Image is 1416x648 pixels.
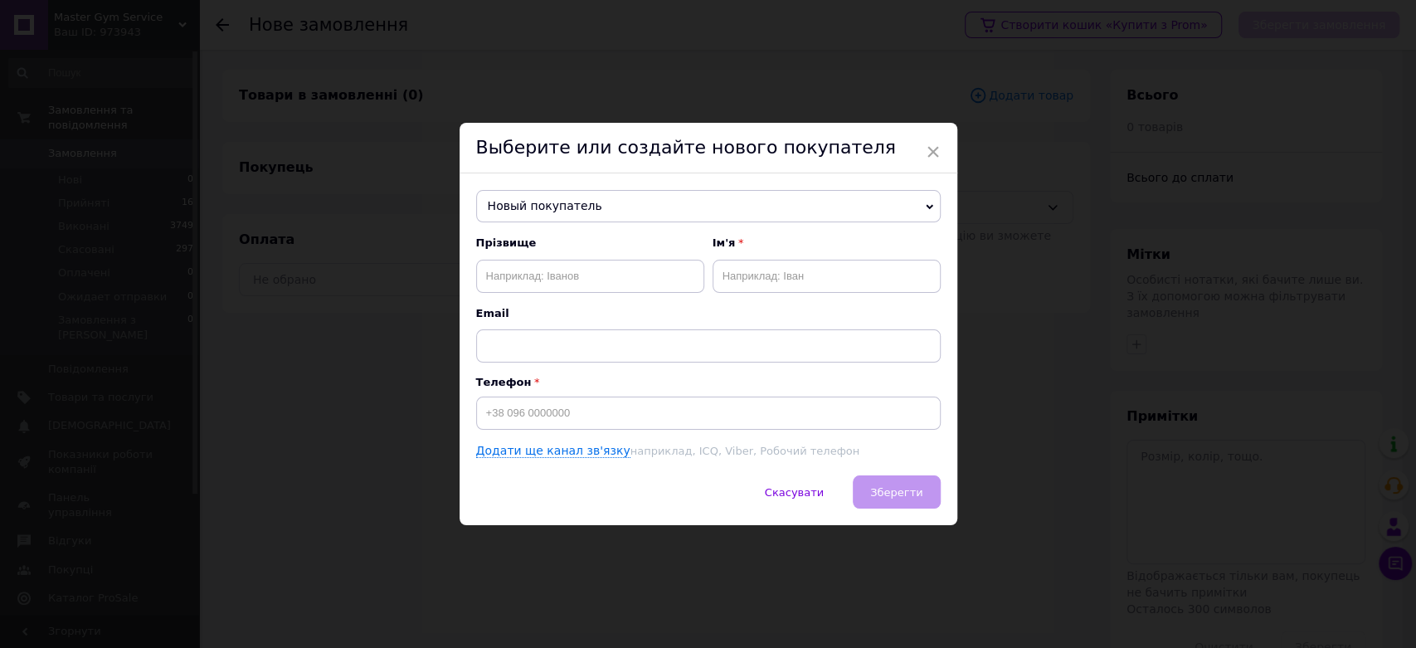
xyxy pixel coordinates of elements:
a: Додати ще канал зв'язку [476,444,630,458]
input: Наприклад: Іван [713,260,941,293]
div: Выберите или создайте нового покупателя [460,123,957,173]
input: Наприклад: Іванов [476,260,704,293]
button: Скасувати [747,475,841,509]
span: Прізвище [476,236,704,251]
span: Новый покупатель [476,190,941,223]
span: Скасувати [765,486,824,499]
span: наприклад, ICQ, Viber, Робочий телефон [630,445,859,457]
span: Email [476,306,941,321]
span: Ім'я [713,236,941,251]
span: × [926,138,941,166]
input: +38 096 0000000 [476,397,941,430]
p: Телефон [476,376,941,388]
